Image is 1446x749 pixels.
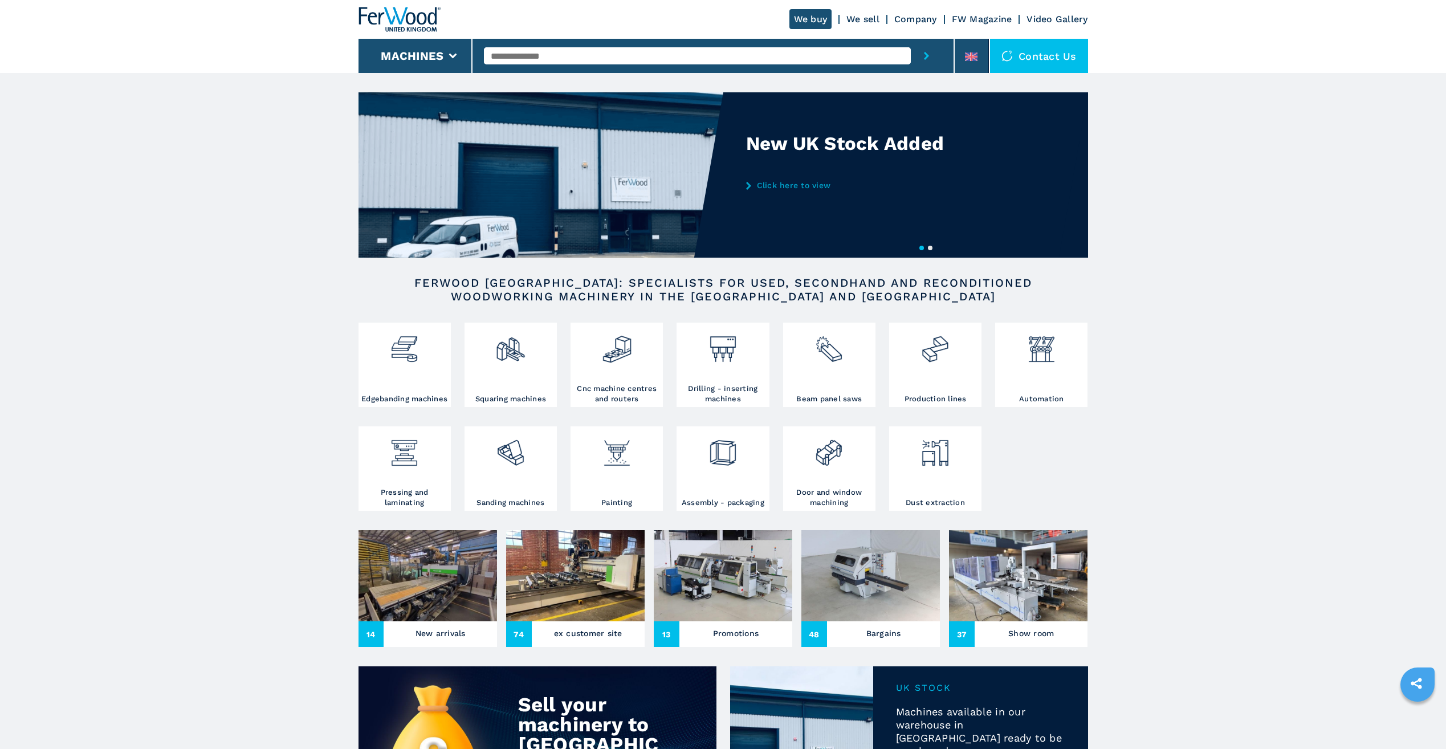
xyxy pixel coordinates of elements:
a: Squaring machines [465,323,557,407]
a: Dust extraction [889,426,981,511]
button: 1 [919,246,924,250]
a: Painting [571,426,663,511]
span: 48 [801,621,827,647]
h3: Show room [1008,625,1054,641]
img: lavorazione_porte_finestre_2.png [814,429,844,468]
span: 37 [949,621,975,647]
a: Drilling - inserting machines [677,323,769,407]
h3: ex customer site [554,625,622,641]
a: Company [894,14,937,25]
h3: Promotions [713,625,759,641]
a: Pressing and laminating [359,426,451,511]
a: Cnc machine centres and routers [571,323,663,407]
a: Promotions13Promotions [654,530,792,647]
img: automazione.png [1027,325,1057,364]
a: sharethis [1402,669,1431,698]
a: ex customer site74ex customer site [506,530,645,647]
img: levigatrici_2.png [495,429,526,468]
img: centro_di_lavoro_cnc_2.png [602,325,632,364]
h3: Production lines [905,394,967,404]
a: Sanding machines [465,426,557,511]
img: ex customer site [506,530,645,621]
a: Assembly - packaging [677,426,769,511]
a: Edgebanding machines [359,323,451,407]
h3: Drilling - inserting machines [679,384,766,404]
img: Show room [949,530,1087,621]
a: Beam panel saws [783,323,875,407]
a: FW Magazine [952,14,1012,25]
div: Contact us [990,39,1088,73]
span: 14 [359,621,384,647]
button: submit-button [911,39,942,73]
a: Production lines [889,323,981,407]
a: Bargains48Bargains [801,530,940,647]
h3: Painting [601,498,632,508]
h3: Pressing and laminating [361,487,448,508]
img: Bargains [801,530,940,621]
a: We sell [846,14,879,25]
span: 74 [506,621,532,647]
h3: Sanding machines [476,498,544,508]
a: Show room37Show room [949,530,1087,647]
h2: FERWOOD [GEOGRAPHIC_DATA]: SPECIALISTS FOR USED, SECONDHAND AND RECONDITIONED WOODWORKING MACHINE... [395,276,1052,303]
a: Video Gallery [1027,14,1087,25]
a: New arrivals14New arrivals [359,530,497,647]
h3: Door and window machining [786,487,873,508]
a: We buy [789,9,832,29]
img: New UK Stock Added [359,92,723,258]
a: Click here to view [746,181,970,190]
img: Ferwood [359,7,441,32]
button: 2 [928,246,932,250]
img: verniciatura_1.png [602,429,632,468]
img: Contact us [1001,50,1013,62]
img: aspirazione_1.png [920,429,950,468]
h3: Bargains [866,625,901,641]
img: sezionatrici_2.png [814,325,844,364]
img: linee_di_produzione_2.png [920,325,950,364]
img: pressa-strettoia.png [389,429,419,468]
img: bordatrici_1.png [389,325,419,364]
a: Automation [995,323,1087,407]
h3: Squaring machines [475,394,546,404]
a: Door and window machining [783,426,875,511]
img: New arrivals [359,530,497,621]
button: Machines [381,49,443,63]
h3: Beam panel saws [796,394,862,404]
h3: Dust extraction [906,498,965,508]
img: foratrici_inseritrici_2.png [708,325,738,364]
img: Promotions [654,530,792,621]
h3: New arrivals [416,625,466,641]
h3: Cnc machine centres and routers [573,384,660,404]
img: squadratrici_2.png [495,325,526,364]
img: montaggio_imballaggio_2.png [708,429,738,468]
h3: Edgebanding machines [361,394,447,404]
h3: Assembly - packaging [682,498,764,508]
h3: Automation [1019,394,1064,404]
span: 13 [654,621,679,647]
